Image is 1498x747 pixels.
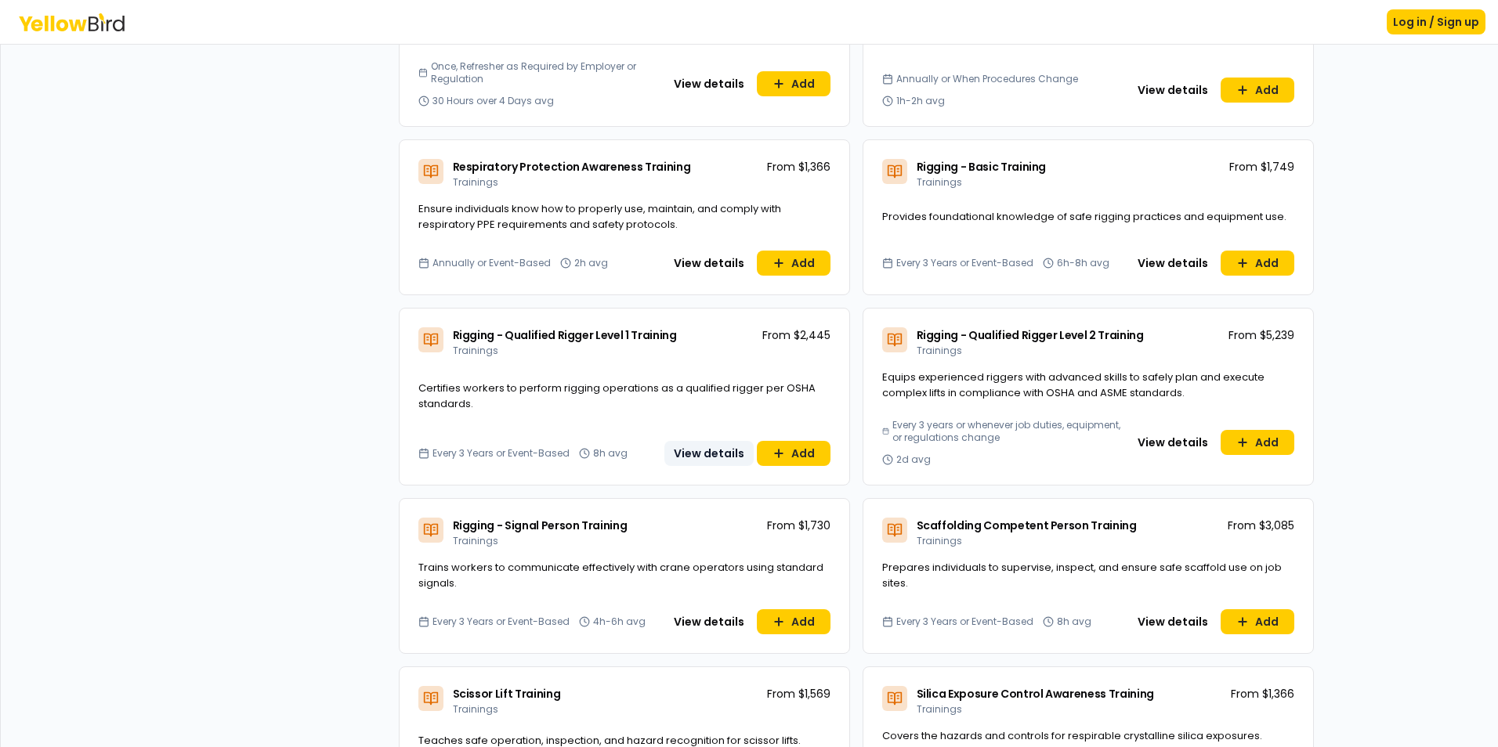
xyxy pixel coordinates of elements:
span: 1h-2h avg [896,95,945,107]
p: From $3,085 [1228,518,1294,533]
button: View details [664,71,754,96]
span: Trainings [453,534,498,547]
button: Add [757,71,830,96]
span: Every 3 Years or Event-Based [896,615,1033,628]
span: Annually or Event-Based [432,257,551,269]
span: Trainings [917,344,962,357]
span: Trainings [917,175,962,189]
span: 30 Hours over 4 Days avg [432,95,554,107]
span: Trainings [917,534,962,547]
p: From $5,239 [1228,327,1294,343]
span: Scissor Lift Training [453,686,561,702]
span: 8h avg [1057,615,1091,628]
span: Covers the hazards and controls for respirable crystalline silica exposures. [882,728,1262,743]
span: Rigging - Basic Training [917,159,1047,175]
button: Add [757,441,830,466]
p: From $1,569 [767,686,830,702]
span: Trainings [453,702,498,716]
span: Annually or When Procedures Change [896,73,1078,85]
button: Add [1221,251,1294,276]
button: Add [1221,430,1294,455]
button: View details [664,441,754,466]
span: Once, Refresher as Required by Employer or Regulation [431,60,658,85]
button: View details [664,251,754,276]
span: 2h avg [574,257,608,269]
span: Silica Exposure Control Awareness Training [917,686,1154,702]
span: Certifies workers to perform rigging operations as a qualified rigger per OSHA standards. [418,381,816,411]
button: View details [1128,430,1218,455]
button: Log in / Sign up [1387,9,1485,34]
span: Rigging - Signal Person Training [453,518,628,533]
span: Every 3 years or whenever job duties, equipment, or regulations change [892,419,1122,444]
span: Ensure individuals know how to properly use, maintain, and comply with respiratory PPE requiremen... [418,201,781,232]
span: Trainings [453,344,498,357]
p: From $1,366 [1231,686,1294,702]
p: From $1,749 [1229,159,1294,175]
button: Add [1221,78,1294,103]
span: Trains workers to communicate effectively with crane operators using standard signals. [418,560,823,590]
span: Every 3 Years or Event-Based [432,447,570,460]
span: Scaffolding Competent Person Training [917,518,1137,533]
span: 8h avg [593,447,628,460]
span: Rigging - Qualified Rigger Level 1 Training [453,327,677,343]
span: Respiratory Protection Awareness Training [453,159,691,175]
button: View details [1128,251,1218,276]
span: Every 3 Years or Event-Based [432,615,570,628]
span: Prepares individuals to supervise, inspect, and ensure safe scaffold use on job sites. [882,560,1282,590]
p: From $2,445 [762,327,830,343]
button: View details [1128,78,1218,103]
button: View details [664,609,754,634]
span: 4h-6h avg [593,615,646,628]
span: Trainings [917,702,962,716]
p: From $1,730 [767,518,830,533]
span: Rigging - Qualified Rigger Level 2 Training [917,327,1144,343]
span: Every 3 Years or Event-Based [896,257,1033,269]
button: View details [1128,609,1218,634]
span: 2d avg [896,453,931,466]
span: Trainings [453,175,498,189]
p: From $1,366 [767,159,830,175]
button: Add [757,251,830,276]
span: Equips experienced riggers with advanced skills to safely plan and execute complex lifts in compl... [882,370,1265,400]
span: 6h-8h avg [1057,257,1109,269]
button: Add [1221,609,1294,634]
span: Provides foundational knowledge of safe rigging practices and equipment use. [882,209,1286,224]
button: Add [757,609,830,634]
